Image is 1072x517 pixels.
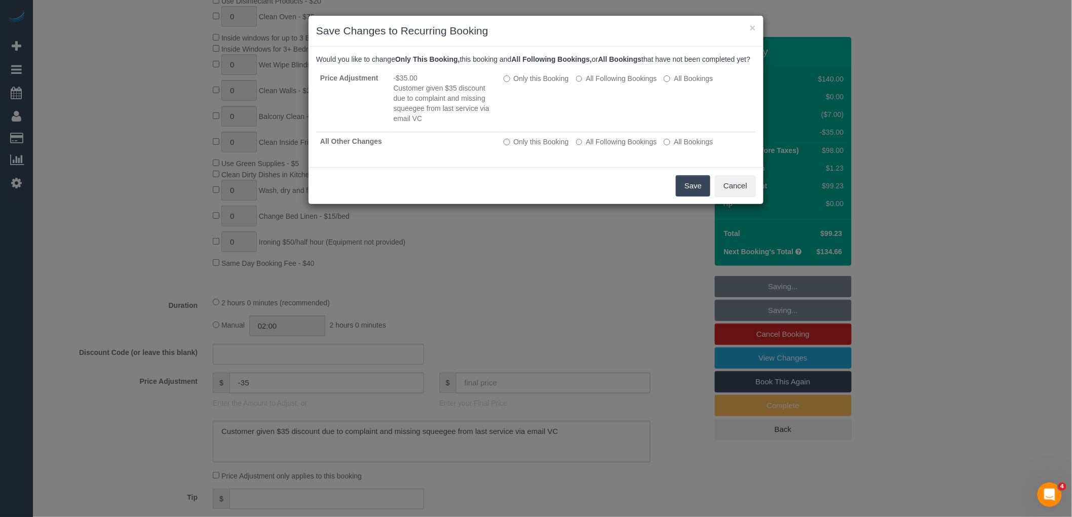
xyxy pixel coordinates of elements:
[664,137,713,147] label: All bookings that have not been completed yet will be changed.
[504,137,569,147] label: All other bookings in the series will remain the same.
[664,75,670,82] input: All Bookings
[320,137,382,145] strong: All Other Changes
[715,175,756,196] button: Cancel
[394,73,495,83] li: -$35.00
[320,74,378,82] strong: Price Adjustment
[316,23,756,38] h3: Save Changes to Recurring Booking
[394,83,495,124] li: Customer given $35 discount due to complaint and missing squeegee from last service via email VC
[664,139,670,145] input: All Bookings
[504,139,510,145] input: Only this Booking
[576,75,583,82] input: All Following Bookings
[504,73,569,84] label: All other bookings in the series will remain the same.
[1038,483,1062,507] iframe: Intercom live chat
[750,22,756,33] button: ×
[676,175,710,196] button: Save
[576,137,657,147] label: This and all the bookings after it will be changed.
[598,55,642,63] b: All Bookings
[576,73,657,84] label: This and all the bookings after it will be changed.
[395,55,460,63] b: Only This Booking,
[316,54,756,64] p: Would you like to change this booking and or that have not been completed yet?
[664,73,713,84] label: All bookings that have not been completed yet will be changed.
[576,139,583,145] input: All Following Bookings
[504,75,510,82] input: Only this Booking
[1058,483,1066,491] span: 4
[512,55,592,63] b: All Following Bookings,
